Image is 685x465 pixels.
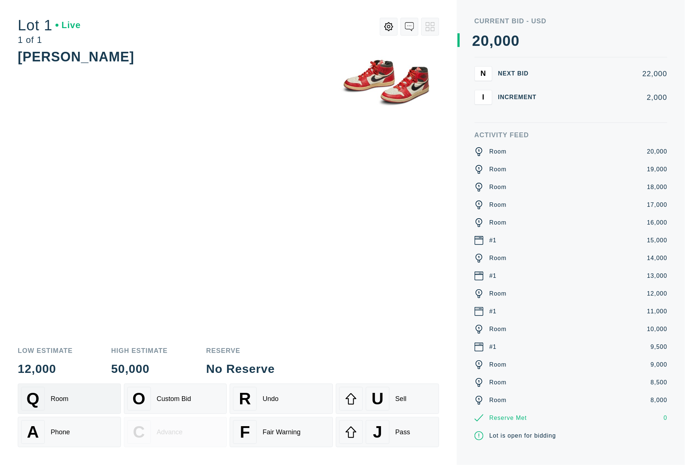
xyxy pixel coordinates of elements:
[647,201,667,209] div: 17,000
[503,33,511,48] div: 0
[651,378,667,387] div: 8,500
[489,378,507,387] div: Room
[124,384,227,414] button: OCustom Bid
[549,70,667,77] div: 22,000
[111,363,168,375] div: 50,000
[647,307,667,316] div: 11,000
[647,254,667,263] div: 14,000
[55,21,81,30] div: Live
[480,69,486,78] span: N
[489,254,507,263] div: Room
[489,360,507,369] div: Room
[475,66,492,81] button: N
[372,390,384,408] span: U
[157,428,183,436] div: Advance
[472,33,481,48] div: 2
[489,396,507,405] div: Room
[647,183,667,192] div: 18,000
[481,33,489,48] div: 0
[51,395,68,403] div: Room
[647,165,667,174] div: 19,000
[489,289,507,298] div: Room
[651,360,667,369] div: 9,000
[263,395,279,403] div: Undo
[549,94,667,101] div: 2,000
[18,18,81,33] div: Lot 1
[489,165,507,174] div: Room
[230,417,333,447] button: FFair Warning
[647,147,667,156] div: 20,000
[651,343,667,351] div: 9,500
[373,423,382,442] span: J
[27,423,39,442] span: A
[157,395,191,403] div: Custom Bid
[133,423,145,442] span: C
[489,325,507,334] div: Room
[498,71,543,77] div: Next Bid
[664,414,667,422] div: 0
[498,94,543,100] div: Increment
[489,236,497,245] div: #1
[230,384,333,414] button: RUndo
[18,347,73,354] div: Low Estimate
[336,417,439,447] button: JPass
[475,18,667,24] div: Current Bid - USD
[647,325,667,334] div: 10,000
[647,218,667,227] div: 16,000
[475,132,667,138] div: Activity Feed
[263,428,300,436] div: Fair Warning
[489,431,556,440] div: Lot is open for bidding
[18,49,134,64] div: [PERSON_NAME]
[395,395,406,403] div: Sell
[18,417,121,447] button: APhone
[647,289,667,298] div: 12,000
[489,343,497,351] div: #1
[647,236,667,245] div: 15,000
[206,363,275,375] div: No Reserve
[18,384,121,414] button: QRoom
[475,90,492,105] button: I
[489,307,497,316] div: #1
[489,183,507,192] div: Room
[51,428,70,436] div: Phone
[489,414,527,422] div: Reserve Met
[18,36,81,44] div: 1 of 1
[511,33,520,48] div: 0
[27,390,40,408] span: Q
[239,390,251,408] span: R
[489,201,507,209] div: Room
[206,347,275,354] div: Reserve
[647,272,667,280] div: 13,000
[111,347,168,354] div: High Estimate
[489,33,494,181] div: ,
[395,428,410,436] div: Pass
[651,396,667,405] div: 8,000
[489,272,497,280] div: #1
[124,417,227,447] button: CAdvance
[132,390,145,408] span: O
[494,33,502,48] div: 0
[18,363,73,375] div: 12,000
[336,384,439,414] button: USell
[489,147,507,156] div: Room
[489,218,507,227] div: Room
[482,93,485,101] span: I
[240,423,250,442] span: F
